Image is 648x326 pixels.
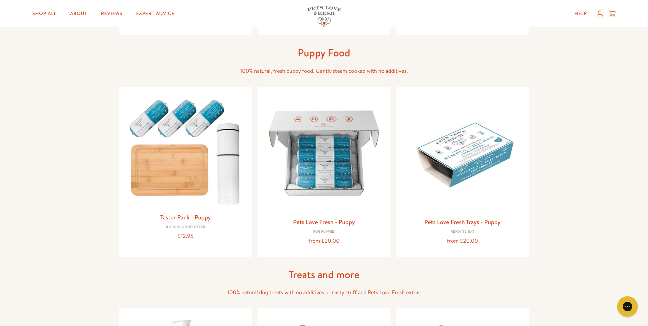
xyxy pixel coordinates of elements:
h1: Puppy Food [215,46,433,59]
div: £12.95 [125,232,247,241]
div: Introductory Offer [125,225,247,229]
img: Pets Love Fresh [307,6,341,27]
div: from £20.00 [263,236,385,246]
img: Pets Love Fresh Trays - Puppy [401,92,523,214]
iframe: Gorgias live chat messenger [614,294,641,319]
a: Expert Advice [131,7,180,21]
span: 100% natural dog treats with no additives or nasty stuff and Pets Love Fresh extras [228,289,420,296]
img: Pets Love Fresh - Puppy [263,92,385,214]
div: Ready to eat [401,230,523,234]
a: Pets Love Fresh Trays - Puppy [424,218,500,226]
a: Help [569,7,592,21]
div: from £20.00 [401,236,523,246]
a: Pets Love Fresh - Puppy [293,218,355,226]
span: 100% natural, fresh puppy food. Gently steam cooked with no additives. [240,67,408,75]
a: Reviews [95,7,128,21]
h1: Treats and more [215,268,433,281]
img: Taster Pack - Puppy [125,92,247,209]
a: Shop All [27,7,62,21]
div: For puppies [263,230,385,234]
a: Taster Pack - Puppy [160,213,211,221]
a: About [65,7,93,21]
